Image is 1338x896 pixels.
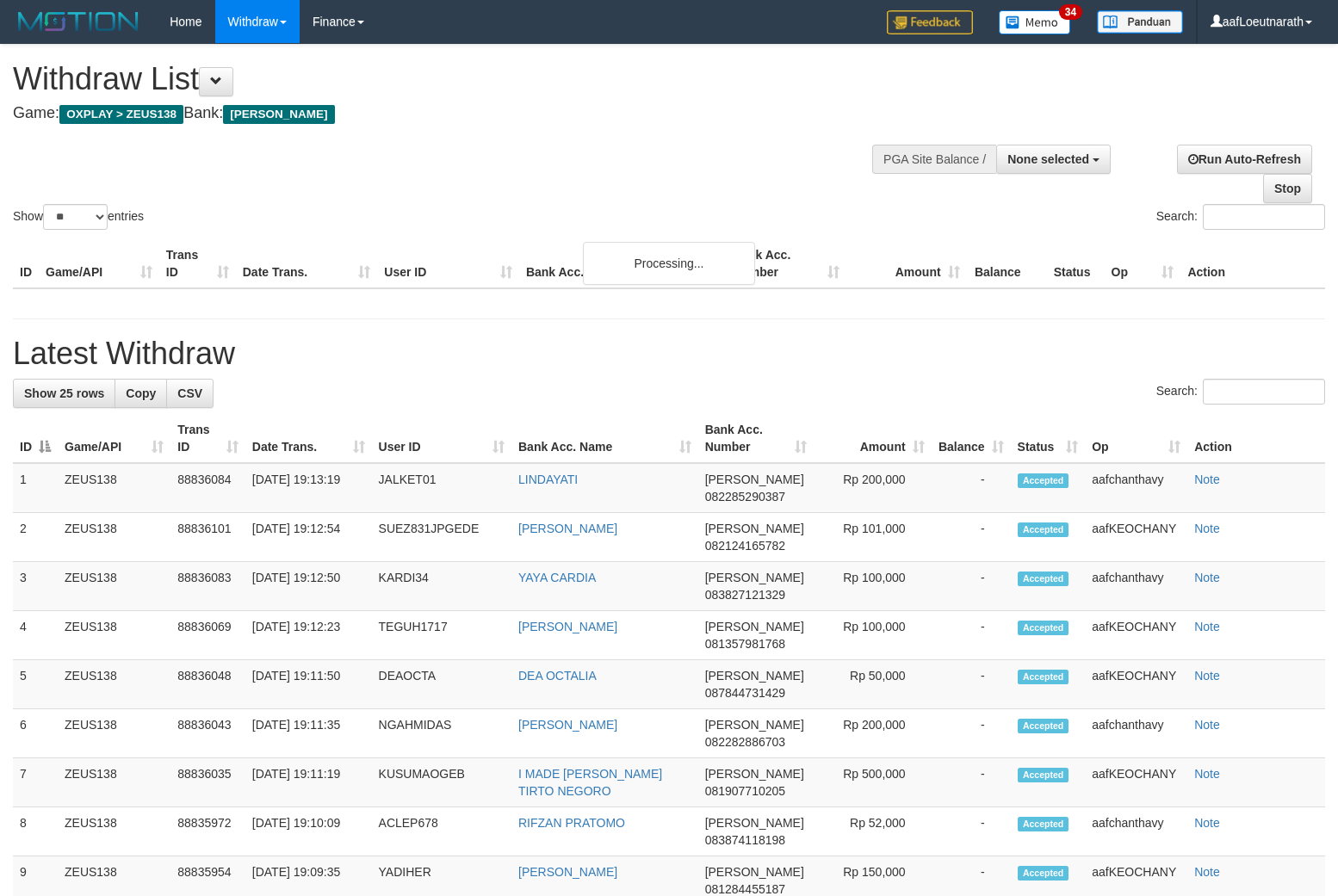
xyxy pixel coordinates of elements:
span: Accepted [1018,719,1069,733]
td: ZEUS138 [58,562,170,611]
td: JALKET01 [372,463,511,513]
span: Accepted [1018,473,1069,488]
td: - [932,758,1011,807]
h1: Latest Withdraw [13,337,1325,371]
label: Show entries [13,204,144,230]
td: TEGUH1717 [372,611,511,660]
td: KARDI34 [372,562,511,611]
a: [PERSON_NAME] [518,865,617,879]
label: Search: [1156,204,1325,230]
td: Rp 100,000 [814,611,931,660]
td: - [932,611,1011,660]
th: Op [1105,239,1181,288]
span: None selected [1007,152,1089,166]
td: [DATE] 19:12:50 [245,562,372,611]
td: ZEUS138 [58,807,170,856]
th: Balance: activate to sort column ascending [932,414,1011,463]
th: Status [1047,239,1105,288]
a: Note [1194,865,1220,879]
th: Status: activate to sort column ascending [1011,414,1086,463]
td: ZEUS138 [58,513,170,562]
h4: Game: Bank: [13,105,875,122]
td: [DATE] 19:11:35 [245,709,372,758]
td: SUEZ831JPGEDE [372,513,511,562]
td: aafchanthavy [1085,807,1187,856]
a: [PERSON_NAME] [518,620,617,633]
a: Note [1194,816,1220,830]
td: - [932,513,1011,562]
td: 88836043 [170,709,245,758]
a: LINDAYATI [518,473,578,486]
span: Copy 087844731429 to clipboard [705,686,785,700]
td: - [932,660,1011,709]
span: Accepted [1018,866,1069,881]
td: aafKEOCHANY [1085,660,1187,709]
td: 7 [13,758,58,807]
th: Action [1187,414,1325,463]
label: Search: [1156,379,1325,405]
select: Showentries [43,204,108,230]
th: Action [1180,239,1325,288]
input: Search: [1203,204,1325,230]
span: [PERSON_NAME] [705,669,804,683]
th: Trans ID [159,239,236,288]
span: Accepted [1018,670,1069,684]
span: Copy 082285290387 to clipboard [705,490,785,504]
td: 2 [13,513,58,562]
td: - [932,562,1011,611]
span: Copy [126,386,156,400]
th: Bank Acc. Number: activate to sort column ascending [698,414,815,463]
span: [PERSON_NAME] [705,718,804,732]
span: Show 25 rows [24,386,104,400]
a: Show 25 rows [13,379,115,408]
td: 88836069 [170,611,245,660]
a: [PERSON_NAME] [518,718,617,732]
a: Note [1194,522,1220,535]
span: Copy 082124165782 to clipboard [705,539,785,553]
td: [DATE] 19:12:54 [245,513,372,562]
td: DEAOCTA [372,660,511,709]
td: aafKEOCHANY [1085,611,1187,660]
td: aafchanthavy [1085,709,1187,758]
span: Accepted [1018,768,1069,782]
span: Copy 082282886703 to clipboard [705,735,785,749]
span: Copy 083827121329 to clipboard [705,588,785,602]
span: Copy 081907710205 to clipboard [705,784,785,798]
td: ACLEP678 [372,807,511,856]
h1: Withdraw List [13,62,875,96]
a: Run Auto-Refresh [1177,145,1312,174]
a: Note [1194,767,1220,781]
th: Bank Acc. Name [519,239,726,288]
td: ZEUS138 [58,611,170,660]
button: None selected [996,145,1111,174]
a: Note [1194,718,1220,732]
span: [PERSON_NAME] [705,767,804,781]
td: 88835972 [170,807,245,856]
span: [PERSON_NAME] [705,865,804,879]
td: 88836101 [170,513,245,562]
td: [DATE] 19:13:19 [245,463,372,513]
img: panduan.png [1097,10,1183,34]
a: I MADE [PERSON_NAME] TIRTO NEGORO [518,767,662,798]
td: aafchanthavy [1085,463,1187,513]
th: Balance [967,239,1047,288]
th: ID: activate to sort column descending [13,414,58,463]
td: KUSUMAOGEB [372,758,511,807]
span: [PERSON_NAME] [223,105,334,124]
td: Rp 200,000 [814,709,931,758]
th: Game/API [39,239,159,288]
span: Copy 081357981768 to clipboard [705,637,785,651]
th: Amount: activate to sort column ascending [814,414,931,463]
td: ZEUS138 [58,660,170,709]
th: Trans ID: activate to sort column ascending [170,414,245,463]
span: Accepted [1018,522,1069,537]
td: 5 [13,660,58,709]
td: aafKEOCHANY [1085,513,1187,562]
span: [PERSON_NAME] [705,522,804,535]
td: - [932,709,1011,758]
td: Rp 100,000 [814,562,931,611]
td: NGAHMIDAS [372,709,511,758]
input: Search: [1203,379,1325,405]
td: Rp 200,000 [814,463,931,513]
td: ZEUS138 [58,709,170,758]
